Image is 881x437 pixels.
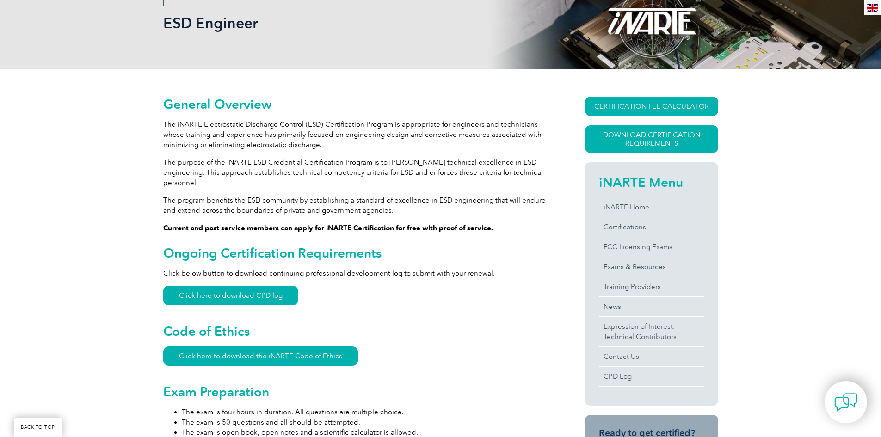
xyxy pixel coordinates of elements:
a: Training Providers [599,277,704,296]
h2: Ongoing Certification Requirements [163,246,552,260]
li: The exam is four hours in duration. All questions are multiple choice. [182,407,552,417]
a: Download Certification Requirements [585,125,718,153]
a: BACK TO TOP [14,418,62,437]
a: Click here to download CPD log [163,286,298,305]
img: contact-chat.png [834,391,857,414]
p: Click below button to download continuing professional development log to submit with your renewal. [163,268,552,278]
a: FCC Licensing Exams [599,237,704,257]
a: Exams & Resources [599,257,704,277]
strong: Current and past service members can apply for iNARTE Certification for free with proof of service. [163,224,493,232]
p: The program benefits the ESD community by establishing a standard of excellence in ESD engineerin... [163,195,552,215]
a: iNARTE Home [599,197,704,217]
p: The purpose of the iNARTE ESD Credential Certification Program is to [PERSON_NAME] technical exce... [163,157,552,188]
h2: Code of Ethics [163,324,552,339]
a: CERTIFICATION FEE CALCULATOR [585,97,718,116]
a: News [599,297,704,316]
a: Click here to download the iNARTE Code of Ethics [163,346,358,366]
li: The exam is 50 questions and all should be attempted. [182,417,552,427]
h2: iNARTE Menu [599,175,704,190]
h2: General Overview [163,97,552,111]
h2: Exam Preparation [163,384,552,399]
a: Certifications [599,217,704,237]
h1: ESD Engineer [163,14,518,32]
img: en [867,4,878,12]
a: Expression of Interest:Technical Contributors [599,317,704,346]
p: The iNARTE Electrostatic Discharge Control (ESD) Certification Program is appropriate for enginee... [163,119,552,150]
a: CPD Log [599,367,704,386]
a: Contact Us [599,347,704,366]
